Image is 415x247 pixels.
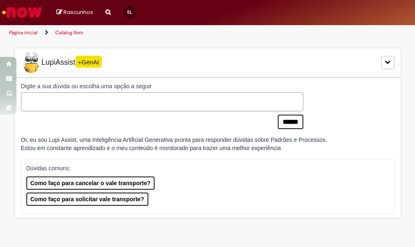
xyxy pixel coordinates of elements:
[75,56,102,68] span: +GenAI
[1,4,43,21] img: ServiceNow
[21,82,303,90] label: Digite a sua dúvida ou escolha uma opção a seguir
[21,52,102,73] span: LupiAssist
[56,8,93,16] a: No momento, sua lista de rascunhos tem 0 Itens
[21,52,42,73] img: Lupi
[26,164,385,172] p: Dúvidas comuns:
[127,9,132,15] span: EL
[63,8,93,16] span: Rascunhos
[26,176,155,190] button: Como faço para cancelar o vale transporte?
[26,193,148,206] button: Como faço para solicitar vale transporte?
[21,136,327,152] div: Oi, eu sou Lupi Assist, uma Inteligência Artificial Generativa pronta para responder dúvidas sobr...
[55,29,83,36] a: Catalog Item
[9,29,38,36] a: Página inicial
[6,25,236,40] ul: Trilhas de página
[14,48,401,78] div: LupiLupiAssist+GenAI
